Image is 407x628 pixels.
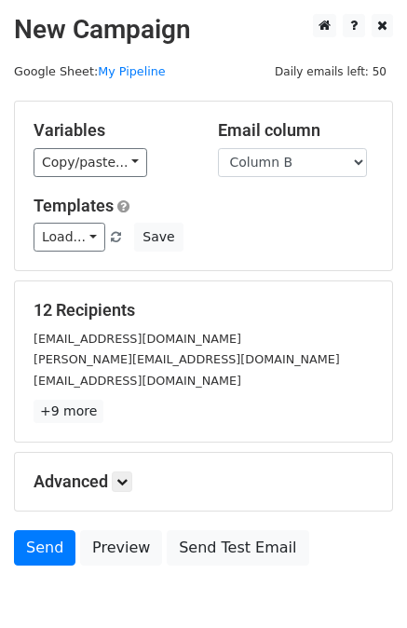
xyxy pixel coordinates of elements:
[34,352,340,366] small: [PERSON_NAME][EMAIL_ADDRESS][DOMAIN_NAME]
[34,196,114,215] a: Templates
[34,332,241,346] small: [EMAIL_ADDRESS][DOMAIN_NAME]
[134,223,183,252] button: Save
[218,120,374,141] h5: Email column
[14,64,166,78] small: Google Sheet:
[34,148,147,177] a: Copy/paste...
[34,300,373,321] h5: 12 Recipients
[314,539,407,628] div: Widget de chat
[34,374,241,388] small: [EMAIL_ADDRESS][DOMAIN_NAME]
[80,530,162,566] a: Preview
[34,120,190,141] h5: Variables
[34,223,105,252] a: Load...
[314,539,407,628] iframe: Chat Widget
[34,471,373,492] h5: Advanced
[34,400,103,423] a: +9 more
[14,530,75,566] a: Send
[268,61,393,82] span: Daily emails left: 50
[98,64,166,78] a: My Pipeline
[268,64,393,78] a: Daily emails left: 50
[167,530,308,566] a: Send Test Email
[14,14,393,46] h2: New Campaign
